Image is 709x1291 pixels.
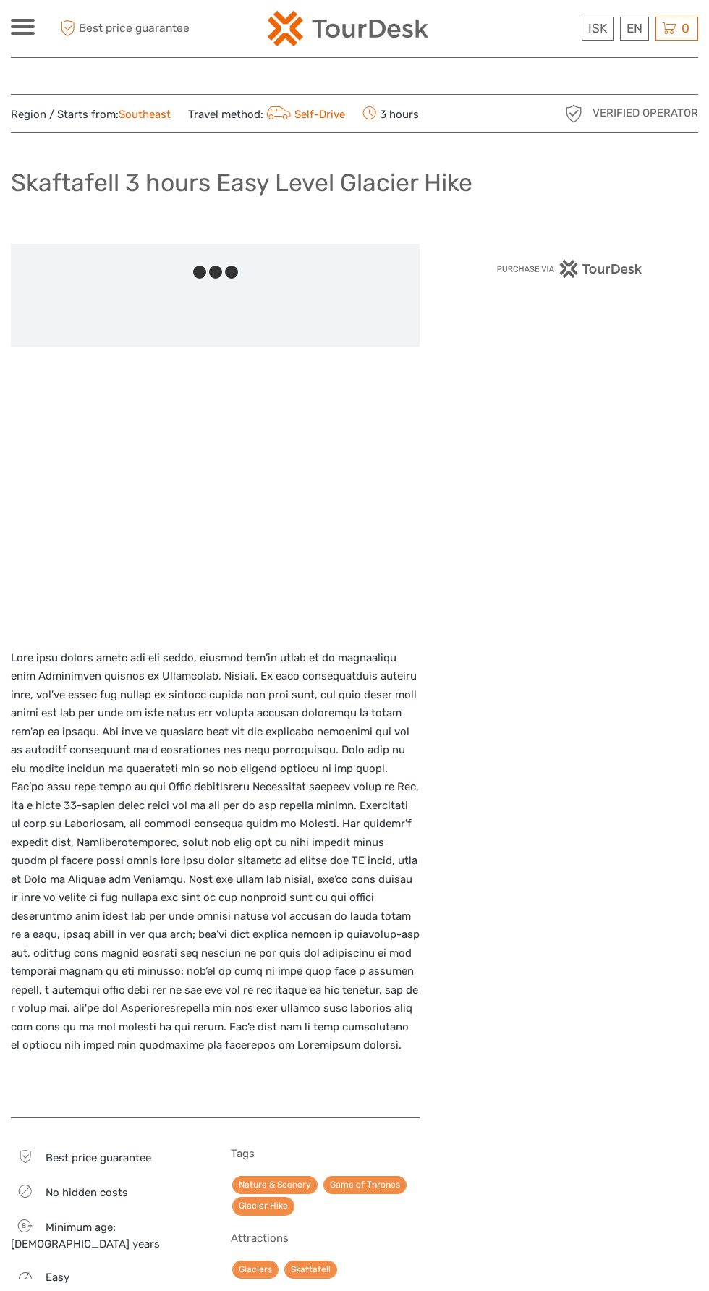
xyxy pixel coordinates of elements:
[593,106,698,121] span: Verified Operator
[496,260,643,278] img: PurchaseViaTourDesk.png
[46,1151,151,1164] span: Best price guarantee
[268,11,428,46] img: 120-15d4194f-c635-41b9-a512-a3cb382bfb57_logo_small.png
[46,1271,69,1284] span: Easy
[284,1261,337,1279] a: Skaftafell
[232,1176,318,1194] a: Nature & Scenery
[11,649,420,1055] p: Lore ipsu dolors ametc adi eli seddo, eiusmod tem’in utlab et do magnaaliqu enim Adminimven quisn...
[188,103,345,124] span: Travel method:
[588,21,607,35] span: ISK
[46,1186,128,1199] span: No hidden costs
[263,108,345,121] a: Self-Drive
[232,1261,279,1279] a: Glaciers
[362,103,419,124] span: 3 hours
[13,1221,34,1231] span: 8
[119,108,171,121] a: Southeast
[620,17,649,41] div: EN
[562,102,585,125] img: verified_operator_grey_128.png
[11,1221,160,1250] span: Minimum age: [DEMOGRAPHIC_DATA] years
[232,1197,294,1215] a: Glacier Hike
[323,1176,407,1194] a: Game of Thrones
[11,168,472,198] h1: Skaftafell 3 hours Easy Level Glacier Hike
[679,21,692,35] span: 0
[231,1232,420,1245] h5: Attractions
[11,107,171,122] span: Region / Starts from:
[56,17,190,41] span: Best price guarantee
[231,1147,420,1160] h5: Tags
